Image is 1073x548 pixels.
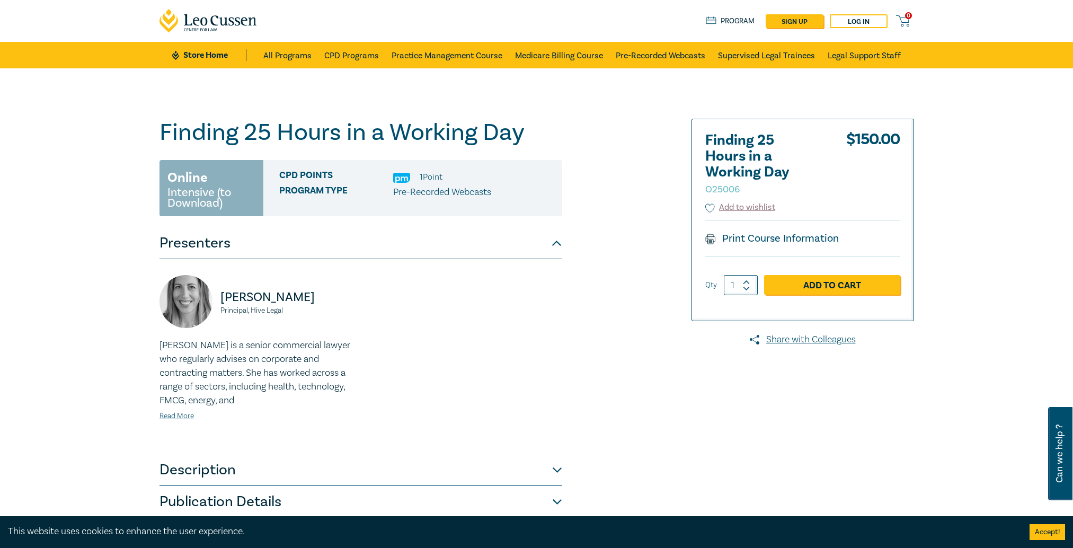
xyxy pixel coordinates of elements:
a: Legal Support Staff [828,42,901,68]
p: Pre-Recorded Webcasts [393,185,491,199]
p: [PERSON_NAME] is a senior commercial lawyer who regularly advises on corporate and contracting ma... [159,339,354,408]
a: Supervised Legal Trainees [718,42,815,68]
a: Print Course Information [705,232,839,245]
a: Log in [830,14,888,28]
span: CPD Points [279,170,393,184]
span: Program type [279,185,393,199]
a: Program [706,15,755,27]
div: This website uses cookies to enhance the user experience. [8,525,1014,538]
div: $ 150.00 [846,132,900,201]
button: Accept cookies [1030,524,1065,540]
a: Store Home [172,49,246,61]
small: O25006 [705,183,740,196]
a: Pre-Recorded Webcasts [616,42,705,68]
a: Practice Management Course [392,42,502,68]
a: CPD Programs [324,42,379,68]
h1: Finding 25 Hours in a Working Day [159,119,562,146]
small: Intensive (to Download) [167,187,255,208]
li: 1 Point [420,170,442,184]
small: Principal, Hive Legal [220,307,354,314]
button: Publication Details [159,486,562,518]
button: Add to wishlist [705,201,776,214]
label: Qty [705,279,717,291]
button: Description [159,454,562,486]
img: Practice Management & Business Skills [393,173,410,183]
a: Add to Cart [764,275,900,295]
a: sign up [766,14,823,28]
input: 1 [724,275,758,295]
h2: Finding 25 Hours in a Working Day [705,132,822,196]
p: [PERSON_NAME] [220,289,354,306]
span: Can we help ? [1054,413,1065,494]
a: Medicare Billing Course [515,42,603,68]
a: Read More [159,411,194,421]
img: https://s3.ap-southeast-2.amazonaws.com/lc-presenter-images/Adrienne%20Trumbull.jpg [159,275,212,328]
button: Presenters [159,227,562,259]
a: All Programs [263,42,312,68]
span: 0 [905,12,912,19]
a: Share with Colleagues [691,333,914,347]
h3: Online [167,168,208,187]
